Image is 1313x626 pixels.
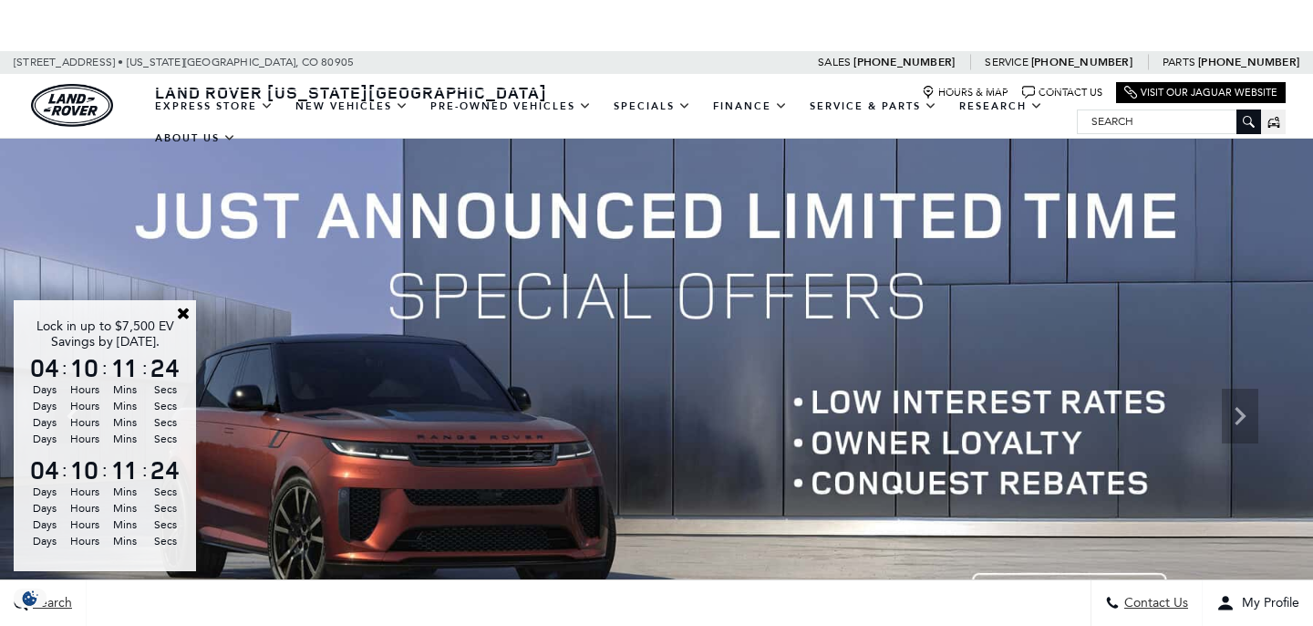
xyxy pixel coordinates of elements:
span: Hours [67,398,102,414]
span: Mins [108,484,142,500]
span: Days [27,516,62,533]
span: : [62,456,67,484]
span: 04 [27,457,62,483]
span: Secs [148,431,182,447]
a: Visit Our Jaguar Website [1124,86,1277,99]
div: Next [1222,389,1258,443]
span: Days [27,431,62,447]
a: [PHONE_NUMBER] [1031,55,1132,69]
span: My Profile [1235,596,1299,611]
span: [STREET_ADDRESS] • [14,51,124,74]
span: Hours [67,414,102,431]
span: : [102,456,108,484]
input: Search [1078,110,1260,132]
span: Hours [67,431,102,447]
span: Secs [148,381,182,398]
span: 04 [27,355,62,381]
span: CO [302,51,318,74]
span: Hours [67,381,102,398]
span: 24 [148,355,182,381]
span: Days [27,414,62,431]
span: Secs [148,500,182,516]
span: 24 [148,457,182,483]
a: Close [175,305,191,321]
span: 10 [67,457,102,483]
span: Mins [108,398,142,414]
a: Service & Parts [799,90,948,122]
span: : [142,456,148,484]
span: Mins [108,431,142,447]
span: Mins [108,381,142,398]
span: Days [27,398,62,414]
a: New Vehicles [284,90,419,122]
span: Mins [108,516,142,533]
a: [PHONE_NUMBER] [1198,55,1299,69]
span: 11 [108,355,142,381]
span: 11 [108,457,142,483]
a: Specials [603,90,702,122]
img: Opt-Out Icon [9,589,51,608]
a: Research [948,90,1054,122]
span: 80905 [321,51,354,74]
span: 10 [67,355,102,381]
a: [STREET_ADDRESS] • [US_STATE][GEOGRAPHIC_DATA], CO 80905 [14,56,354,68]
span: Secs [148,398,182,414]
span: Secs [148,484,182,500]
span: Days [27,500,62,516]
span: Hours [67,500,102,516]
nav: Main Navigation [144,90,1077,154]
a: Hours & Map [922,86,1008,99]
span: Days [27,484,62,500]
span: Days [27,381,62,398]
a: Pre-Owned Vehicles [419,90,603,122]
span: Secs [148,533,182,549]
a: Land Rover [US_STATE][GEOGRAPHIC_DATA] [144,81,558,103]
span: [US_STATE][GEOGRAPHIC_DATA], [127,51,299,74]
button: Open user profile menu [1203,580,1313,626]
span: Lock in up to $7,500 EV Savings by [DATE]. [36,318,174,350]
span: Contact Us [1120,596,1188,611]
span: : [142,354,148,381]
span: : [102,354,108,381]
span: Secs [148,516,182,533]
span: Days [27,533,62,549]
span: Mins [108,414,142,431]
span: Mins [108,533,142,549]
span: Land Rover [US_STATE][GEOGRAPHIC_DATA] [155,81,547,103]
a: About Us [144,122,247,154]
span: Hours [67,516,102,533]
span: Secs [148,414,182,431]
span: : [62,354,67,381]
span: Parts [1163,56,1195,68]
section: Click to Open Cookie Consent Modal [9,589,51,608]
a: Finance [702,90,799,122]
span: Hours [67,484,102,500]
span: Mins [108,500,142,516]
a: EXPRESS STORE [144,90,284,122]
a: Contact Us [1022,86,1102,99]
span: Hours [67,533,102,549]
img: Land Rover [31,84,113,127]
a: land-rover [31,84,113,127]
